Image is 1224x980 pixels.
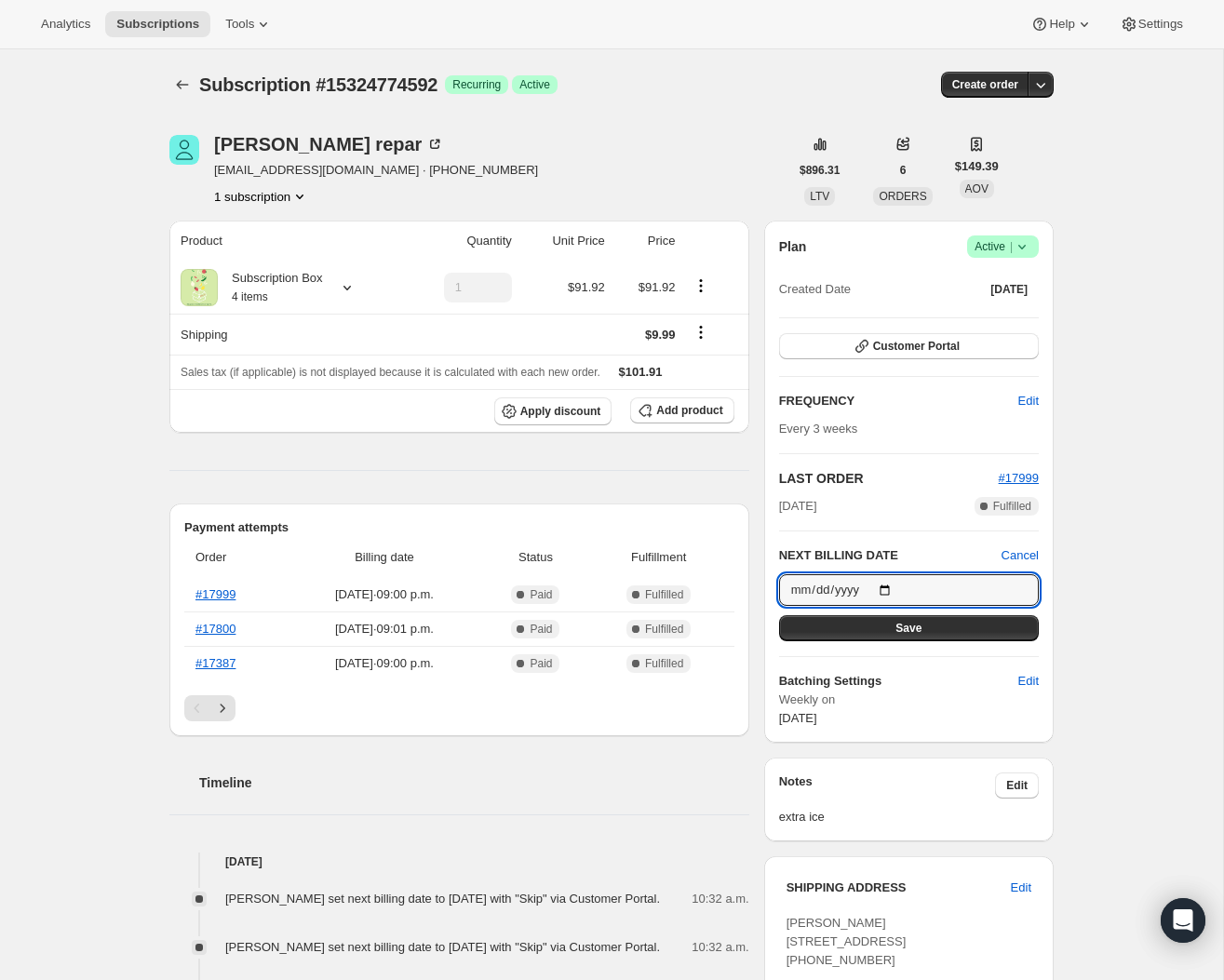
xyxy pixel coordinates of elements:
[169,852,749,871] h4: [DATE]
[779,772,996,799] h3: Notes
[1010,239,1013,254] span: |
[105,11,210,37] button: Subscriptions
[199,773,749,792] h2: Timeline
[530,587,552,602] span: Paid
[873,339,960,354] span: Customer Portal
[787,916,907,967] span: [PERSON_NAME] [STREET_ADDRESS] [PHONE_NUMBER]
[530,656,552,671] span: Paid
[452,77,501,92] span: Recurring
[639,280,676,294] span: $91.92
[1007,386,1050,416] button: Edit
[214,187,309,206] button: Product actions
[879,190,926,203] span: ORDERS
[645,328,676,342] span: $9.99
[1011,879,1031,897] span: Edit
[779,422,858,436] span: Every 3 weeks
[488,548,583,567] span: Status
[999,471,1039,485] a: #17999
[116,17,199,32] span: Subscriptions
[779,615,1039,641] button: Save
[214,135,444,154] div: [PERSON_NAME] repar
[1161,898,1205,943] div: Open Intercom Messenger
[779,392,1018,410] h2: FREQUENCY
[999,469,1039,488] button: #17999
[779,691,1039,709] span: Weekly on
[518,221,611,262] th: Unit Price
[645,587,683,602] span: Fulfilled
[225,17,254,32] span: Tools
[195,622,235,636] a: #17800
[941,72,1029,98] button: Create order
[214,11,284,37] button: Tools
[993,499,1031,514] span: Fulfilled
[645,656,683,671] span: Fulfilled
[779,808,1039,826] span: extra ice
[209,695,235,721] button: Next
[181,366,600,379] span: Sales tax (if applicable) is not displayed because it is calculated with each new order.
[895,621,921,636] span: Save
[779,497,817,516] span: [DATE]
[1018,392,1039,410] span: Edit
[232,290,268,303] small: 4 items
[965,182,989,195] span: AOV
[779,469,999,488] h2: LAST ORDER
[779,711,817,725] span: [DATE]
[199,74,437,95] span: Subscription #15324774592
[900,163,907,178] span: 6
[779,333,1039,359] button: Customer Portal
[975,237,1031,256] span: Active
[1019,11,1104,37] button: Help
[292,548,477,567] span: Billing date
[401,221,517,262] th: Quantity
[595,548,723,567] span: Fulfillment
[169,221,401,262] th: Product
[195,656,235,670] a: #17387
[530,622,552,637] span: Paid
[1018,672,1039,691] span: Edit
[169,72,195,98] button: Subscriptions
[779,672,1018,691] h6: Batching Settings
[810,190,829,203] span: LTV
[1000,873,1042,903] button: Edit
[955,157,999,176] span: $149.39
[787,879,1011,897] h3: SHIPPING ADDRESS
[889,157,918,183] button: 6
[1007,666,1050,696] button: Edit
[225,892,660,906] span: [PERSON_NAME] set next billing date to [DATE] with "Skip" via Customer Portal.
[568,280,605,294] span: $91.92
[611,221,681,262] th: Price
[952,77,1018,92] span: Create order
[692,938,748,957] span: 10:32 a.m.
[494,397,612,425] button: Apply discount
[181,269,218,306] img: product img
[979,276,1039,302] button: [DATE]
[214,161,538,180] span: [EMAIL_ADDRESS][DOMAIN_NAME] · [PHONE_NUMBER]
[184,695,734,721] nav: Pagination
[1002,546,1039,565] button: Cancel
[169,135,199,165] span: paul repar
[169,314,401,355] th: Shipping
[218,269,323,306] div: Subscription Box
[184,537,287,578] th: Order
[41,17,90,32] span: Analytics
[692,890,748,908] span: 10:32 a.m.
[686,275,716,296] button: Product actions
[519,77,550,92] span: Active
[779,280,851,299] span: Created Date
[656,403,722,418] span: Add product
[1109,11,1194,37] button: Settings
[619,365,663,379] span: $101.91
[520,404,601,419] span: Apply discount
[630,397,733,423] button: Add product
[184,518,734,537] h2: Payment attempts
[292,654,477,673] span: [DATE] · 09:00 p.m.
[686,322,716,342] button: Shipping actions
[990,282,1028,297] span: [DATE]
[1006,778,1028,793] span: Edit
[788,157,851,183] button: $896.31
[30,11,101,37] button: Analytics
[645,622,683,637] span: Fulfilled
[1049,17,1074,32] span: Help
